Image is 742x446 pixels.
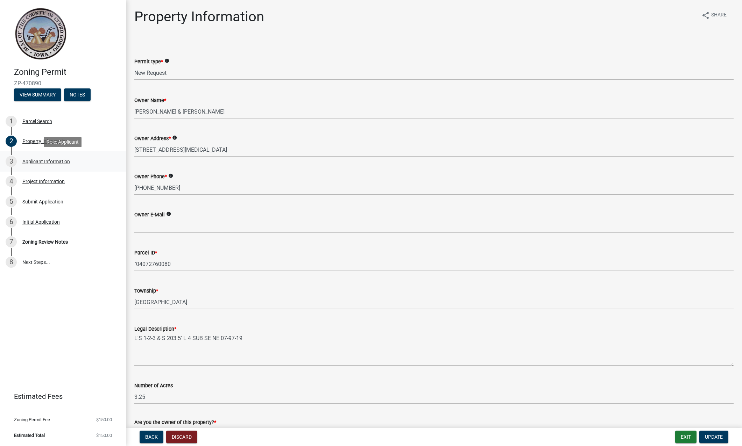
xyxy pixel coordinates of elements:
[696,8,732,22] button: shareShare
[134,174,167,179] label: Owner Phone
[134,383,173,388] label: Number of Acres
[699,431,728,443] button: Update
[6,136,17,147] div: 2
[64,88,91,101] button: Notes
[22,199,63,204] div: Submit Application
[164,58,169,63] i: info
[6,176,17,187] div: 4
[22,239,68,244] div: Zoning Review Notes
[14,433,45,438] span: Estimated Total
[134,251,157,256] label: Parcel ID
[701,11,710,20] i: share
[6,236,17,247] div: 7
[6,216,17,228] div: 6
[134,59,163,64] label: Permit type
[14,80,112,87] span: ZP-470890
[44,137,82,147] div: Role: Applicant
[96,417,112,422] span: $150.00
[166,431,197,443] button: Discard
[22,159,70,164] div: Applicant Information
[166,211,171,216] i: info
[14,88,61,101] button: View Summary
[14,92,61,98] wm-modal-confirm: Summary
[14,7,67,60] img: Cerro Gordo County, Iowa
[6,156,17,167] div: 3
[64,92,91,98] wm-modal-confirm: Notes
[168,173,173,178] i: info
[96,433,112,438] span: $150.00
[134,8,264,25] h1: Property Information
[22,220,60,224] div: Initial Application
[134,98,166,103] label: Owner Name
[134,213,165,217] label: Owner E-Mail
[140,431,163,443] button: Back
[22,119,52,124] div: Parcel Search
[134,289,158,294] label: Township
[6,257,17,268] div: 8
[22,139,68,144] div: Property Information
[22,179,65,184] div: Project Information
[134,420,216,425] label: Are you the owner of this property?
[145,434,158,440] span: Back
[134,327,176,332] label: Legal Description
[14,417,50,422] span: Zoning Permit Fee
[134,136,171,141] label: Owner Address
[675,431,697,443] button: Exit
[6,389,115,403] a: Estimated Fees
[6,196,17,207] div: 5
[6,116,17,127] div: 1
[172,135,177,140] i: info
[711,11,727,20] span: Share
[14,67,120,77] h4: Zoning Permit
[705,434,723,440] span: Update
